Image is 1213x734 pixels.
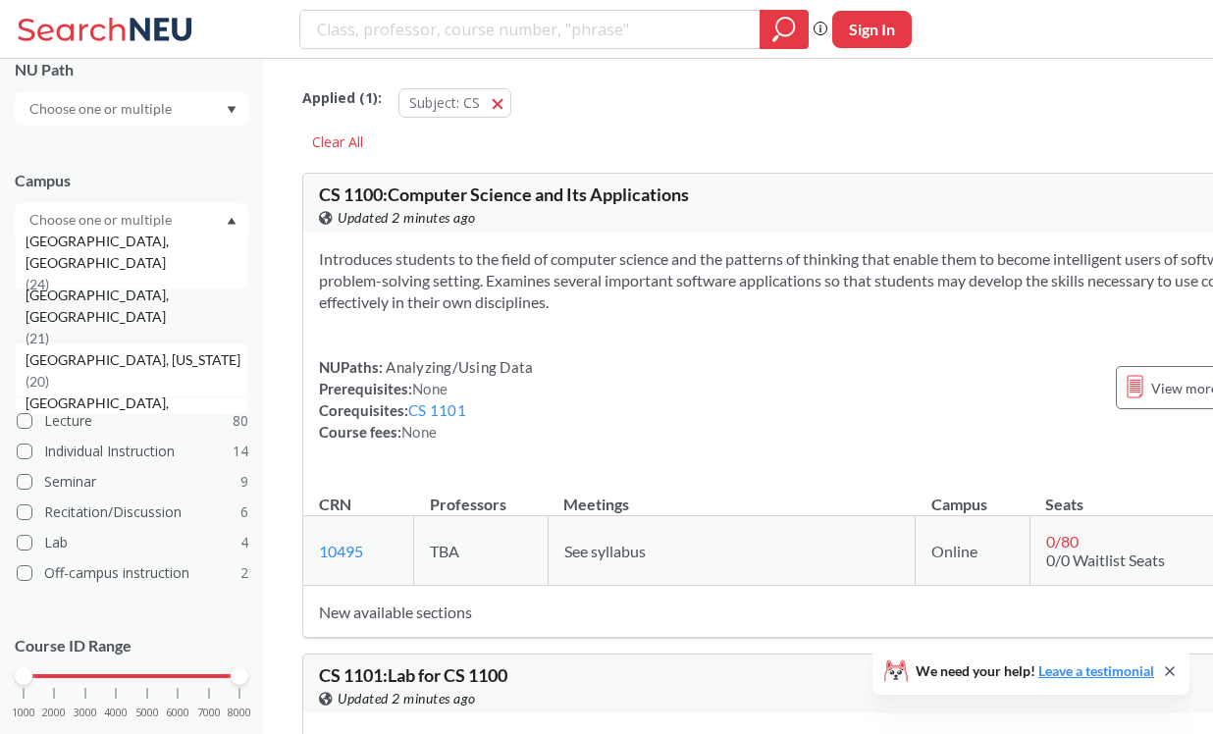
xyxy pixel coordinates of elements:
[916,516,1029,586] td: Online
[17,560,248,586] label: Off-campus instruction
[302,128,373,157] div: Clear All
[1038,662,1154,679] a: Leave a testimonial
[26,349,244,371] span: [GEOGRAPHIC_DATA], [US_STATE]
[17,439,248,464] label: Individual Instruction
[319,356,533,443] div: NUPaths: Prerequisites: Corequisites: Course fees:
[74,708,97,718] span: 3000
[12,708,35,718] span: 1000
[20,97,185,121] input: Choose one or multiple
[227,217,237,225] svg: Dropdown arrow
[166,708,189,718] span: 6000
[15,59,248,80] div: NU Path
[338,688,476,709] span: Updated 2 minutes ago
[240,562,248,584] span: 2
[17,469,248,495] label: Seminar
[548,474,916,516] th: Meetings
[398,88,511,118] button: Subject: CS
[401,423,437,441] span: None
[26,330,49,346] span: ( 21 )
[772,16,796,43] svg: magnifying glass
[414,474,549,516] th: Professors
[240,501,248,523] span: 6
[338,207,476,229] span: Updated 2 minutes ago
[412,380,448,397] span: None
[916,664,1154,678] span: We need your help!
[17,408,248,434] label: Lecture
[15,203,248,236] div: Dropdown arrow[GEOGRAPHIC_DATA](79)[GEOGRAPHIC_DATA], [GEOGRAPHIC_DATA](34)Online(32)[GEOGRAPHIC_...
[228,708,251,718] span: 8000
[564,542,646,560] span: See syllabus
[233,410,248,432] span: 80
[15,92,248,126] div: Dropdown arrow
[240,471,248,493] span: 9
[319,664,507,686] span: CS 1101 : Lab for CS 1100
[916,474,1029,516] th: Campus
[227,106,237,114] svg: Dropdown arrow
[104,708,128,718] span: 4000
[17,530,248,555] label: Lab
[319,542,363,560] a: 10495
[408,401,466,419] a: CS 1101
[26,276,49,292] span: ( 24 )
[42,708,66,718] span: 2000
[15,635,248,657] p: Course ID Range
[26,285,247,328] span: [GEOGRAPHIC_DATA], [GEOGRAPHIC_DATA]
[20,208,185,232] input: Choose one or multiple
[15,170,248,191] div: Campus
[197,708,221,718] span: 7000
[135,708,159,718] span: 5000
[240,532,248,553] span: 4
[319,494,351,515] div: CRN
[383,358,533,376] span: Analyzing/Using Data
[760,10,809,49] div: magnifying glass
[319,183,689,205] span: CS 1100 : Computer Science and Its Applications
[1046,550,1165,569] span: 0/0 Waitlist Seats
[26,373,49,390] span: ( 20 )
[1046,532,1079,550] span: 0 / 80
[26,393,247,436] span: [GEOGRAPHIC_DATA], [GEOGRAPHIC_DATA]
[17,499,248,525] label: Recitation/Discussion
[414,516,549,586] td: TBA
[302,87,382,109] span: Applied ( 1 ):
[26,231,247,274] span: [GEOGRAPHIC_DATA], [GEOGRAPHIC_DATA]
[233,441,248,462] span: 14
[315,13,746,46] input: Class, professor, course number, "phrase"
[409,93,480,112] span: Subject: CS
[832,11,912,48] button: Sign In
